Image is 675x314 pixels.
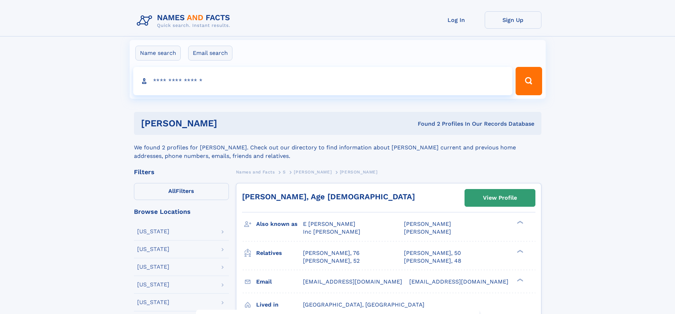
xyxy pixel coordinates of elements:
[242,192,415,201] a: [PERSON_NAME], Age [DEMOGRAPHIC_DATA]
[256,247,303,259] h3: Relatives
[465,189,535,206] a: View Profile
[133,67,513,95] input: search input
[303,228,360,235] span: Inc [PERSON_NAME]
[515,278,524,282] div: ❯
[303,301,424,308] span: [GEOGRAPHIC_DATA], [GEOGRAPHIC_DATA]
[409,278,508,285] span: [EMAIL_ADDRESS][DOMAIN_NAME]
[483,190,517,206] div: View Profile
[256,276,303,288] h3: Email
[135,46,181,61] label: Name search
[256,218,303,230] h3: Also known as
[317,120,534,128] div: Found 2 Profiles In Our Records Database
[516,67,542,95] button: Search Button
[404,221,451,227] span: [PERSON_NAME]
[294,170,332,175] span: [PERSON_NAME]
[134,169,229,175] div: Filters
[137,229,169,234] div: [US_STATE]
[404,249,461,257] a: [PERSON_NAME], 50
[485,11,541,29] a: Sign Up
[294,167,332,176] a: [PERSON_NAME]
[134,135,541,160] div: We found 2 profiles for [PERSON_NAME]. Check out our directory to find information about [PERSON_...
[404,228,451,235] span: [PERSON_NAME]
[168,188,176,194] span: All
[134,183,229,200] label: Filters
[188,46,232,61] label: Email search
[303,257,360,265] a: [PERSON_NAME], 52
[137,246,169,252] div: [US_STATE]
[137,264,169,270] div: [US_STATE]
[137,299,169,305] div: [US_STATE]
[428,11,485,29] a: Log In
[137,282,169,287] div: [US_STATE]
[404,257,461,265] a: [PERSON_NAME], 48
[283,167,286,176] a: S
[283,170,286,175] span: S
[303,278,402,285] span: [EMAIL_ADDRESS][DOMAIN_NAME]
[236,167,275,176] a: Names and Facts
[141,119,317,128] h1: [PERSON_NAME]
[134,209,229,215] div: Browse Locations
[134,11,236,30] img: Logo Names and Facts
[515,220,524,225] div: ❯
[340,170,378,175] span: [PERSON_NAME]
[515,249,524,253] div: ❯
[256,299,303,311] h3: Lived in
[303,249,360,257] a: [PERSON_NAME], 76
[303,221,355,227] span: E [PERSON_NAME]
